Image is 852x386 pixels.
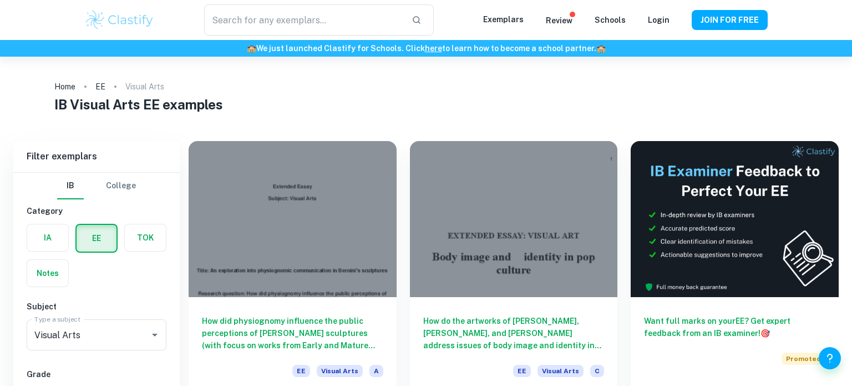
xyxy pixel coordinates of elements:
button: TOK [125,224,166,251]
h6: How do the artworks of [PERSON_NAME], [PERSON_NAME], and [PERSON_NAME] address issues of body ima... [423,315,605,352]
span: 🎯 [760,329,770,338]
img: Thumbnail [631,141,839,297]
span: C [590,365,604,377]
span: Visual Arts [317,365,363,377]
h6: Grade [27,368,166,380]
h6: How did physiognomy influence the public perceptions of [PERSON_NAME] sculptures (with focus on w... [202,315,383,352]
h1: IB Visual Arts EE examples [54,94,797,114]
span: Promoted [782,353,825,365]
button: Notes [27,260,68,287]
p: Review [546,14,572,27]
a: here [425,44,442,53]
h6: Want full marks on your EE ? Get expert feedback from an IB examiner! [644,315,825,339]
h6: We just launched Clastify for Schools. Click to learn how to become a school partner. [2,42,850,54]
button: Help and Feedback [819,347,841,369]
h6: Subject [27,300,166,313]
label: Type a subject [34,314,80,324]
button: Open [147,327,163,343]
img: Clastify logo [84,9,155,31]
button: IB [57,173,84,199]
span: A [369,365,383,377]
span: Visual Arts [537,365,584,377]
a: EE [95,79,105,94]
a: Login [648,16,670,24]
button: EE [77,225,116,252]
h6: Filter exemplars [13,141,180,172]
h6: Category [27,205,166,217]
button: IA [27,224,68,251]
span: EE [513,365,531,377]
p: Exemplars [483,13,524,26]
p: Visual Arts [125,81,164,93]
span: EE [292,365,310,377]
button: College [106,173,136,199]
span: 🏫 [247,44,256,53]
span: 🏫 [596,44,606,53]
input: Search for any exemplars... [204,4,403,36]
button: JOIN FOR FREE [692,10,768,30]
a: Schools [595,16,626,24]
div: Filter type choice [57,173,136,199]
a: Home [54,79,75,94]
